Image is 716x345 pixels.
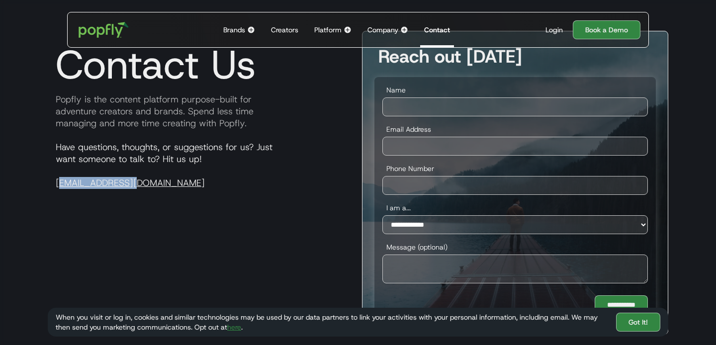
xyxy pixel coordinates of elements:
strong: Reach out [DATE] [378,44,522,68]
a: Creators [267,12,302,47]
a: Login [541,25,567,35]
label: Message (optional) [382,242,648,252]
p: Have questions, thoughts, or suggestions for us? Just want someone to talk to? Hit us up! [48,141,354,189]
label: Email Address [382,124,648,134]
label: I am a... [382,203,648,213]
div: Platform [314,25,342,35]
p: Popfly is the content platform purpose-built for adventure creators and brands. Spend less time m... [48,93,354,129]
label: Phone Number [382,164,648,173]
label: Name [382,85,648,95]
a: [EMAIL_ADDRESS][DOMAIN_NAME] [56,177,205,189]
div: Creators [271,25,298,35]
a: Contact [420,12,454,47]
a: Book a Demo [573,20,640,39]
div: Company [367,25,398,35]
div: Contact [424,25,450,35]
div: When you visit or log in, cookies and similar technologies may be used by our data partners to li... [56,312,608,332]
div: Brands [223,25,245,35]
a: home [72,15,136,45]
a: Got It! [616,313,660,332]
h1: Contact Us [48,41,256,88]
div: Login [545,25,563,35]
a: here [227,323,241,332]
form: Demo Conversion Touchpoint [374,77,656,322]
